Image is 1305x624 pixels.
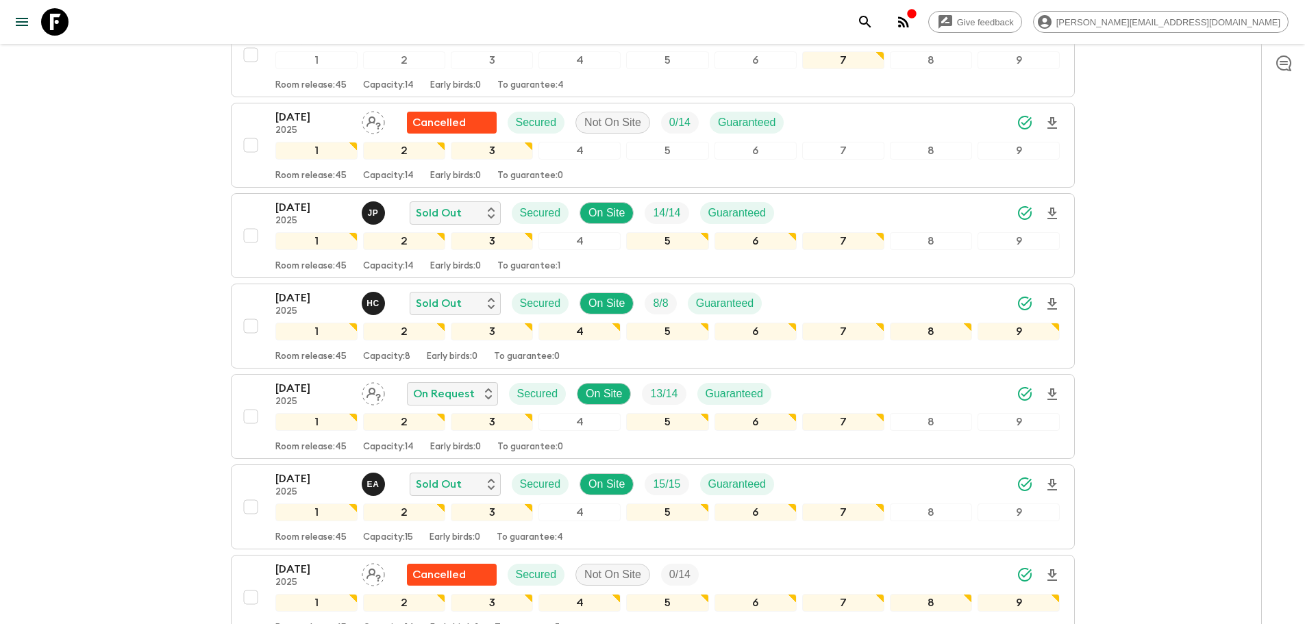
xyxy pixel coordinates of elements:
[1044,477,1060,493] svg: Download Onboarding
[626,232,708,250] div: 5
[497,171,563,182] p: To guarantee: 0
[520,476,561,492] p: Secured
[275,323,358,340] div: 1
[1044,567,1060,584] svg: Download Onboarding
[575,112,650,134] div: Not On Site
[275,125,351,136] p: 2025
[538,142,621,160] div: 4
[363,142,445,160] div: 2
[588,295,625,312] p: On Site
[362,296,388,307] span: Hector Carillo
[653,476,680,492] p: 15 / 15
[802,51,884,69] div: 7
[275,142,358,160] div: 1
[231,103,1075,188] button: [DATE]2025Assign pack leaderFlash Pack cancellationSecuredNot On SiteTrip FillGuaranteed123456789...
[512,202,569,224] div: Secured
[275,199,351,216] p: [DATE]
[275,503,358,521] div: 1
[653,295,668,312] p: 8 / 8
[8,8,36,36] button: menu
[588,205,625,221] p: On Site
[978,51,1060,69] div: 9
[275,413,358,431] div: 1
[451,51,533,69] div: 3
[1044,296,1060,312] svg: Download Onboarding
[275,561,351,577] p: [DATE]
[275,380,351,397] p: [DATE]
[407,564,497,586] div: Flash Pack cancellation
[362,292,388,315] button: HC
[363,594,445,612] div: 2
[512,473,569,495] div: Secured
[978,142,1060,160] div: 9
[275,397,351,408] p: 2025
[413,386,475,402] p: On Request
[1017,566,1033,583] svg: Synced Successfully
[1017,295,1033,312] svg: Synced Successfully
[580,473,634,495] div: On Site
[978,323,1060,340] div: 9
[1017,205,1033,221] svg: Synced Successfully
[645,473,688,495] div: Trip Fill
[451,503,533,521] div: 3
[275,487,351,498] p: 2025
[363,442,414,453] p: Capacity: 14
[588,476,625,492] p: On Site
[520,295,561,312] p: Secured
[626,51,708,69] div: 5
[363,171,414,182] p: Capacity: 14
[275,471,351,487] p: [DATE]
[231,374,1075,459] button: [DATE]2025Assign pack leaderOn RequestSecuredOn SiteTrip FillGuaranteed123456789Room release:45Ca...
[978,232,1060,250] div: 9
[363,261,414,272] p: Capacity: 14
[1017,114,1033,131] svg: Synced Successfully
[852,8,879,36] button: search adventures
[802,413,884,431] div: 7
[362,473,388,496] button: EA
[497,532,563,543] p: To guarantee: 4
[714,503,797,521] div: 6
[708,205,767,221] p: Guaranteed
[275,232,358,250] div: 1
[451,413,533,431] div: 3
[451,232,533,250] div: 3
[416,295,462,312] p: Sold Out
[430,442,481,453] p: Early birds: 0
[714,323,797,340] div: 6
[362,567,385,578] span: Assign pack leader
[669,114,691,131] p: 0 / 14
[575,564,650,586] div: Not On Site
[626,503,708,521] div: 5
[363,232,445,250] div: 2
[363,323,445,340] div: 2
[412,566,466,583] p: Cancelled
[650,386,678,402] p: 13 / 14
[430,261,481,272] p: Early birds: 0
[538,594,621,612] div: 4
[538,413,621,431] div: 4
[714,232,797,250] div: 6
[714,51,797,69] div: 6
[714,594,797,612] div: 6
[275,290,351,306] p: [DATE]
[275,51,358,69] div: 1
[430,532,480,543] p: Early birds: 0
[890,51,972,69] div: 8
[626,413,708,431] div: 5
[494,351,560,362] p: To guarantee: 0
[231,12,1075,97] button: [DATE]2024 (old)Ernesto AndradeFlash Pack cancellationSecuredNot On SiteTrip Fill123456789Room re...
[978,503,1060,521] div: 9
[890,323,972,340] div: 8
[538,503,621,521] div: 4
[645,202,688,224] div: Trip Fill
[1017,476,1033,492] svg: Synced Successfully
[363,80,414,91] p: Capacity: 14
[367,479,380,490] p: E A
[275,261,347,272] p: Room release: 45
[497,80,564,91] p: To guarantee: 4
[366,298,380,309] p: H C
[714,413,797,431] div: 6
[362,477,388,488] span: Ernesto Andrade
[669,566,691,583] p: 0 / 14
[802,142,884,160] div: 7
